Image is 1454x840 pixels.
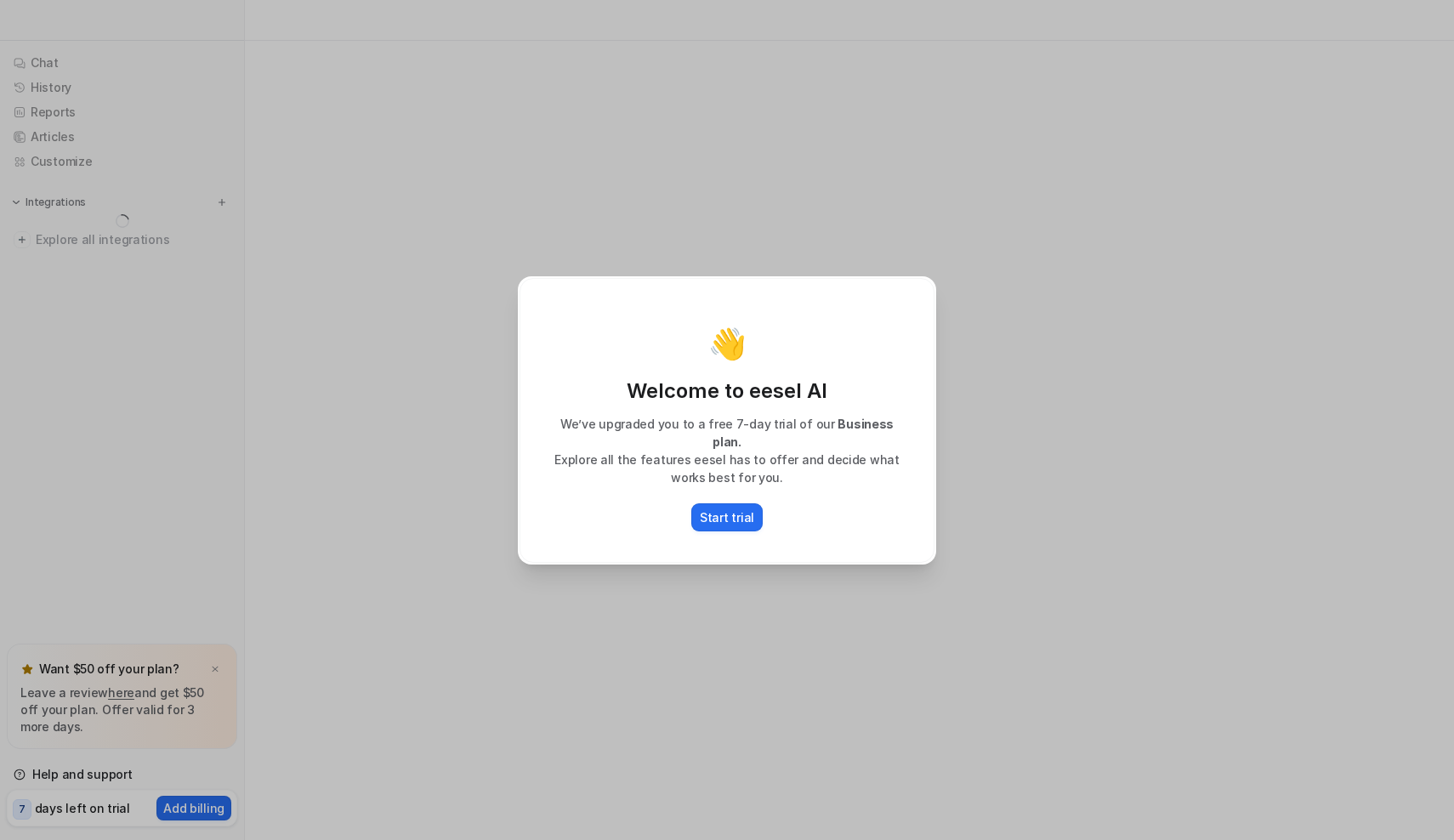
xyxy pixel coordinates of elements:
p: We’ve upgraded you to a free 7-day trial of our [537,415,917,451]
p: 👋 [708,326,747,360]
p: Explore all the features eesel has to offer and decide what works best for you. [537,451,917,486]
button: Start trial [691,503,763,531]
p: Start trial [700,508,754,526]
p: Welcome to eesel AI [537,377,917,405]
